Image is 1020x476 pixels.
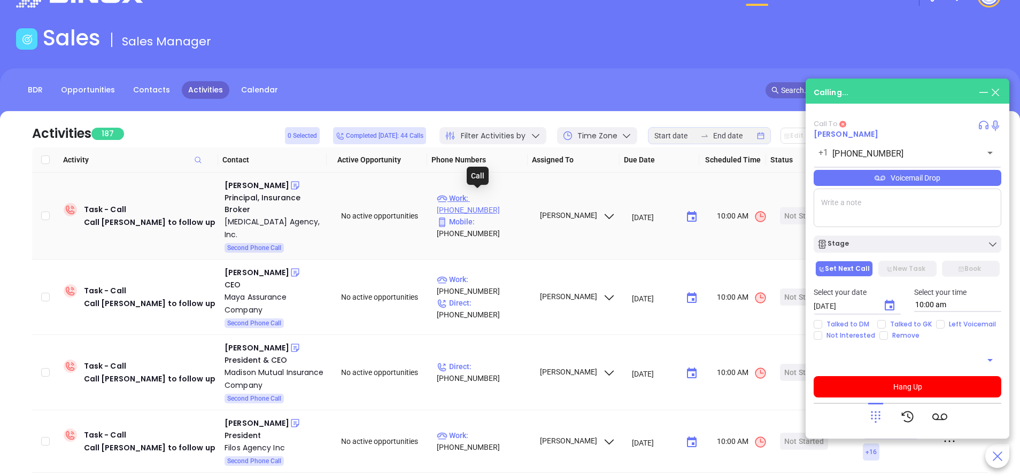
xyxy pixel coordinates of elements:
p: [PHONE_NUMBER] [437,297,530,321]
a: Madison Mutual Insurance Company [225,366,326,392]
input: MM/DD/YYYY [632,293,677,303]
a: Calendar [235,81,284,99]
th: Phone Numbers [427,147,528,173]
span: Talked to DM [822,320,874,329]
span: Call To [814,119,838,129]
th: Contact [218,147,327,173]
span: to [700,131,709,140]
a: Contacts [127,81,176,99]
div: No active opportunities [341,210,428,222]
th: Active Opportunity [327,147,427,173]
div: Call [PERSON_NAME] to follow up [84,297,215,310]
div: Task - Call [84,428,215,454]
a: Activities [182,81,229,99]
span: 10:00 AM [717,435,767,449]
div: CEO [225,279,326,291]
button: Edit Due Date [781,128,840,144]
p: [PHONE_NUMBER] [437,361,530,384]
div: [PERSON_NAME] [225,179,289,192]
div: No active opportunities [341,435,428,447]
div: Call [467,167,489,185]
span: Work : [437,194,468,202]
p: [PHONE_NUMBER] [437,216,530,239]
h1: Sales [43,25,101,51]
button: Choose date, selected date is Sep 15, 2025 [681,287,702,309]
div: Task - Call [84,284,215,310]
input: Enter phone number or name [832,147,967,160]
span: Second Phone Call [227,242,281,254]
p: [PHONE_NUMBER] [437,430,530,453]
span: Activity [63,154,214,166]
input: Search… [781,84,973,96]
span: Filter Activities by [461,130,526,142]
a: Opportunities [55,81,121,99]
span: Second Phone Call [227,393,281,404]
button: Choose date, selected date is Sep 19, 2025 [879,295,900,316]
button: Set Next Call [815,261,873,277]
div: [PERSON_NAME] [225,341,289,354]
span: Left Voicemail [945,320,1000,329]
a: Maya Assurance Company [225,291,326,316]
input: End date [713,130,755,142]
span: 187 [91,128,124,140]
span: Completed [DATE]: 44 Calls [336,130,423,142]
div: No active opportunities [341,291,428,303]
div: Call [PERSON_NAME] to follow up [84,441,215,454]
span: Mobile : [437,217,475,226]
span: 10:00 AM [717,291,767,305]
span: 0 Selected [288,130,317,142]
span: Talked to GK [886,320,936,329]
div: [PERSON_NAME] [225,417,289,430]
a: BDR [21,81,49,99]
button: Choose date, selected date is Sep 15, 2025 [681,432,702,453]
div: Not Started [784,207,824,224]
button: Open [983,353,998,368]
a: [PERSON_NAME] [814,129,878,139]
button: New Task [878,261,936,277]
span: [PERSON_NAME] [538,368,616,376]
th: Assigned To [528,147,620,173]
span: [PERSON_NAME] [538,211,616,220]
div: President & CEO [225,354,326,366]
div: Voicemail Drop [814,170,1001,186]
button: Choose date, selected date is Sep 15, 2025 [681,206,702,228]
span: Direct : [437,362,472,371]
span: Sales Manager [122,33,211,50]
div: Activities [32,124,91,143]
span: Not Interested [822,331,879,340]
input: MM/DD/YYYY [814,301,875,311]
div: Principal, Insurance Broker [225,192,326,215]
span: search [771,87,779,94]
div: Not Started [784,433,824,450]
button: Hang Up [814,376,1001,397]
div: Call [PERSON_NAME] to follow up [84,372,215,385]
button: Book [942,261,1000,277]
p: Select your date [814,286,901,298]
div: Call [PERSON_NAME] to follow up [84,216,215,229]
p: [PHONE_NUMBER] [437,274,530,297]
a: Filos Agency Inc [225,441,326,454]
span: 10:00 AM [717,210,767,223]
span: Work : [437,431,468,440]
div: Task - Call [84,360,215,385]
div: [PERSON_NAME] [225,266,289,279]
div: President [225,430,326,441]
th: Status [766,147,841,173]
p: Select your time [914,286,1002,298]
span: Remove [888,331,924,340]
div: Calling... [814,87,848,98]
div: Not Started [784,364,824,381]
input: Start date [654,130,696,142]
p: +1 [818,146,828,159]
span: [PERSON_NAME] [538,436,616,445]
span: + 16 [866,446,877,458]
th: Scheduled Time [699,147,766,173]
span: [PERSON_NAME] [538,292,616,301]
span: Second Phone Call [227,317,281,329]
a: [MEDICAL_DATA] Agency, Inc. [225,215,326,241]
